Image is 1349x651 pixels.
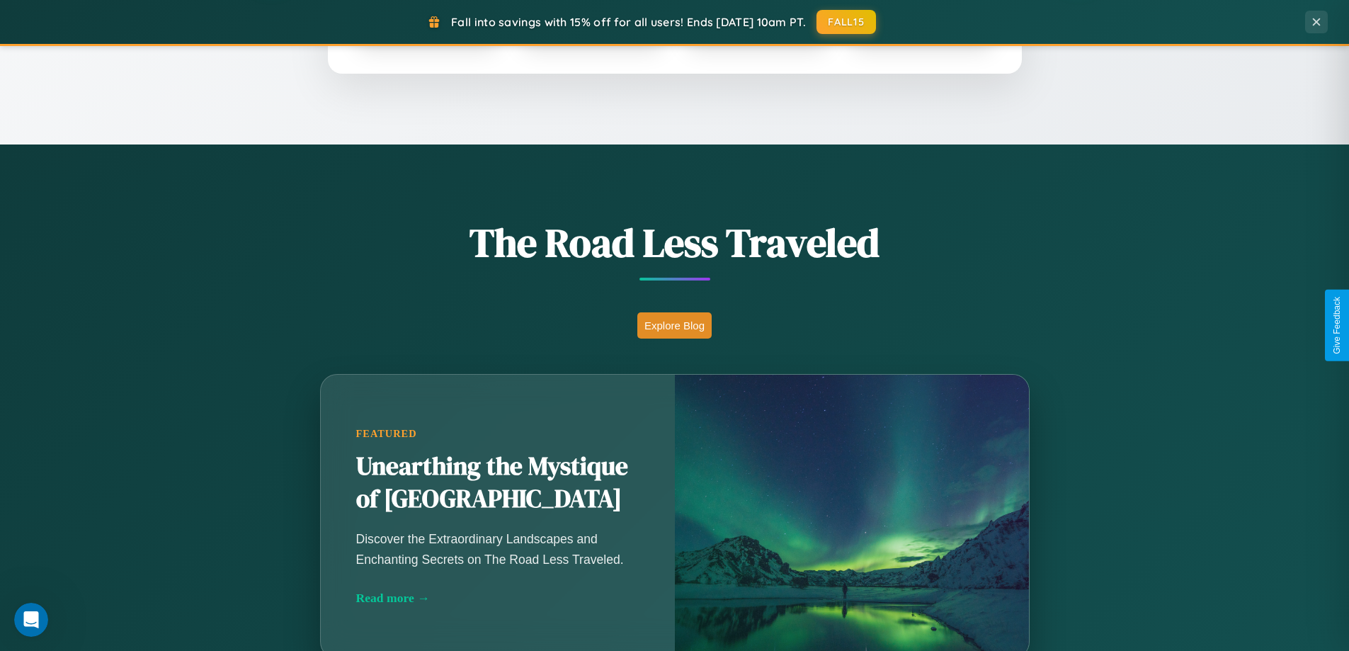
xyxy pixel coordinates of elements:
[356,451,639,516] h2: Unearthing the Mystique of [GEOGRAPHIC_DATA]
[356,529,639,569] p: Discover the Extraordinary Landscapes and Enchanting Secrets on The Road Less Traveled.
[250,215,1100,270] h1: The Road Less Traveled
[451,15,806,29] span: Fall into savings with 15% off for all users! Ends [DATE] 10am PT.
[816,10,876,34] button: FALL15
[356,591,639,606] div: Read more →
[356,428,639,440] div: Featured
[637,312,712,339] button: Explore Blog
[14,603,48,637] iframe: Intercom live chat
[1332,297,1342,354] div: Give Feedback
